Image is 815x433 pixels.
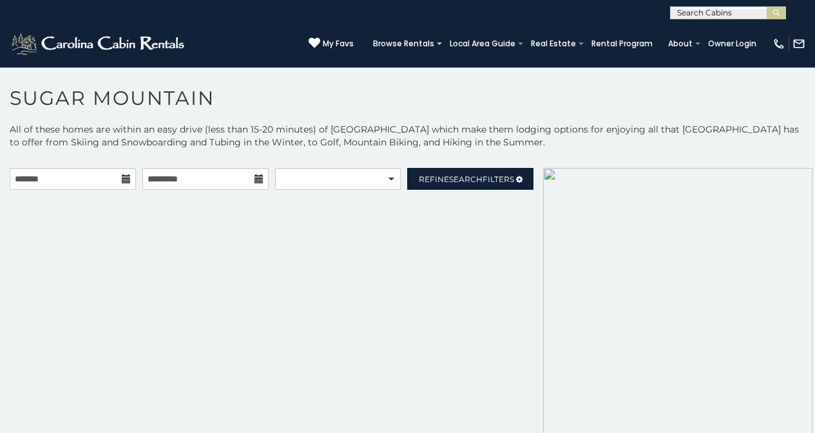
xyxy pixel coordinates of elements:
span: Refine Filters [419,174,514,184]
a: Local Area Guide [443,35,522,53]
a: My Favs [309,37,354,50]
a: Owner Login [702,35,763,53]
span: My Favs [323,38,354,50]
a: Rental Program [585,35,659,53]
img: mail-regular-white.png [792,37,805,50]
a: RefineSearchFilters [407,168,533,190]
img: White-1-2.png [10,31,188,57]
img: phone-regular-white.png [772,37,785,50]
a: Real Estate [524,35,582,53]
a: Browse Rentals [367,35,441,53]
a: About [662,35,699,53]
span: Search [449,174,483,184]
